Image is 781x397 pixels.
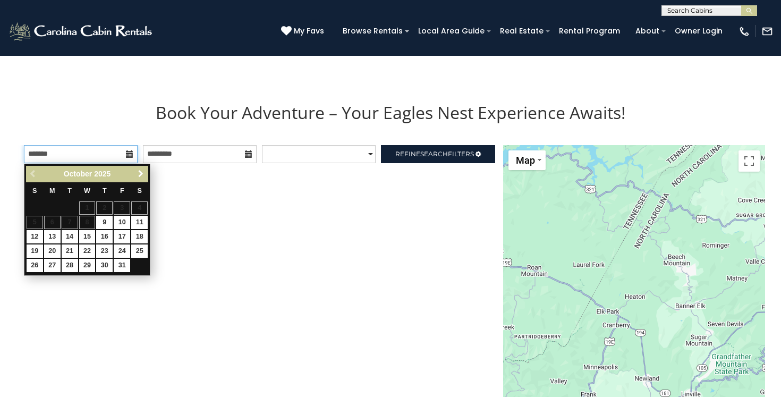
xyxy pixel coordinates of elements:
a: 20 [44,244,61,258]
a: Local Area Guide [413,23,490,39]
a: 14 [62,230,78,243]
a: 17 [114,230,130,243]
a: 29 [79,259,96,272]
a: 25 [131,244,148,258]
span: Wednesday [84,187,90,195]
a: 9 [96,216,113,229]
span: Search [420,150,448,158]
button: Change map style [508,150,546,170]
a: 16 [96,230,113,243]
a: 11 [131,216,148,229]
a: Rental Program [554,23,625,39]
span: Refine Filters [395,150,474,158]
img: White-1-2.png [8,21,155,42]
a: 30 [96,259,113,272]
a: 23 [96,244,113,258]
a: RefineSearchFilters [381,145,495,163]
a: About [630,23,665,39]
img: mail-regular-white.png [761,26,773,37]
span: October [64,170,92,178]
span: Next [137,170,145,178]
a: 12 [27,230,43,243]
a: 26 [27,259,43,272]
img: phone-regular-white.png [738,26,750,37]
span: Monday [49,187,55,195]
a: 31 [114,259,130,272]
a: Browse Rentals [337,23,408,39]
span: Map [516,155,535,166]
a: 28 [62,259,78,272]
span: Saturday [138,187,142,195]
a: Next [134,167,147,181]
a: 13 [44,230,61,243]
a: Owner Login [669,23,728,39]
a: 15 [79,230,96,243]
span: My Favs [294,26,324,37]
a: 22 [79,244,96,258]
h1: Book Your Adventure – Your Eagles Nest Experience Awaits! [16,101,765,124]
span: Sunday [32,187,37,195]
a: 21 [62,244,78,258]
span: 2025 [94,170,111,178]
a: My Favs [281,26,327,37]
a: 24 [114,244,130,258]
a: Real Estate [495,23,549,39]
a: 27 [44,259,61,272]
button: Toggle fullscreen view [738,150,760,172]
a: 18 [131,230,148,243]
a: 19 [27,244,43,258]
span: Friday [120,187,124,195]
span: Tuesday [67,187,72,195]
span: Thursday [103,187,107,195]
a: 10 [114,216,130,229]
